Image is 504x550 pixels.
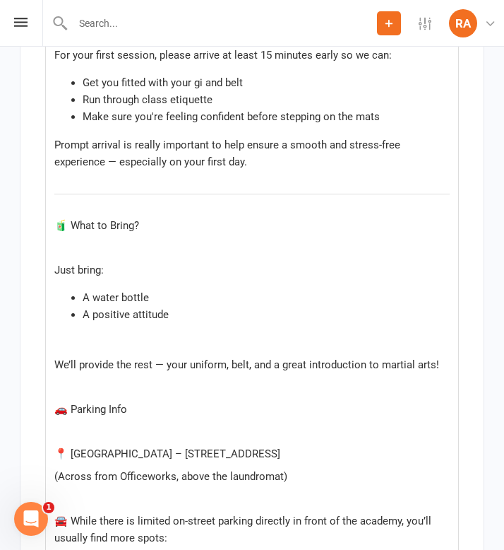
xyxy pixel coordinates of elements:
span: 🚘 While there is limited on-street parking directly in front of the academy, you’ll usually find ... [54,515,434,544]
span: 🧃 What to Bring? [54,219,139,232]
span: A positive attitude [83,308,169,321]
span: We’ll provide the rest — your uniform, belt, and a great introduction to martial arts! [54,358,439,371]
span: For your first session, please arrive at least 15 minutes early so we can: [54,49,392,62]
iframe: Intercom live chat [14,502,48,536]
div: RA [449,9,477,37]
input: Search... [68,13,377,33]
span: (Across from Officeworks, above the laundromat) [54,470,287,483]
span: Just bring: [54,264,104,276]
span: 1 [43,502,54,513]
span: Run through class etiquette [83,93,212,106]
span: Prompt arrival is really important to help ensure a smooth and stress-free experience — especiall... [54,139,403,168]
span: 📍 [GEOGRAPHIC_DATA] – [STREET_ADDRESS] [54,447,280,460]
span: 🚗 Parking Info [54,403,127,416]
span: A water bottle [83,291,149,304]
span: Make sure you're feeling confident before stepping on the mats [83,110,380,123]
span: Get you fitted with your gi and belt [83,76,243,89]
